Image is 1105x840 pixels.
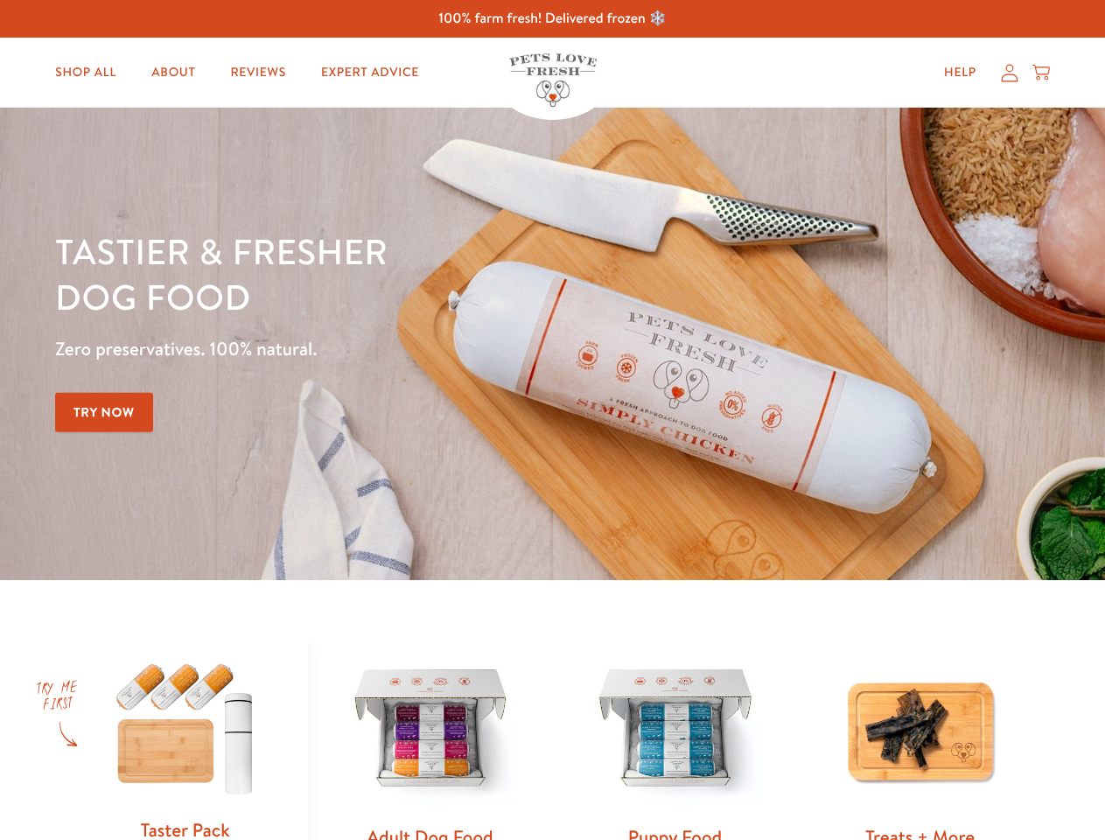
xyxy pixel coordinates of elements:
img: Pets Love Fresh [509,53,597,107]
a: Reviews [216,55,299,90]
h1: Tastier & fresher dog food [55,228,718,319]
a: Shop All [41,55,130,90]
a: Expert Advice [307,55,433,90]
a: Try Now [55,393,153,432]
a: Help [930,55,990,90]
p: Zero preservatives. 100% natural. [55,333,718,365]
a: About [137,55,209,90]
